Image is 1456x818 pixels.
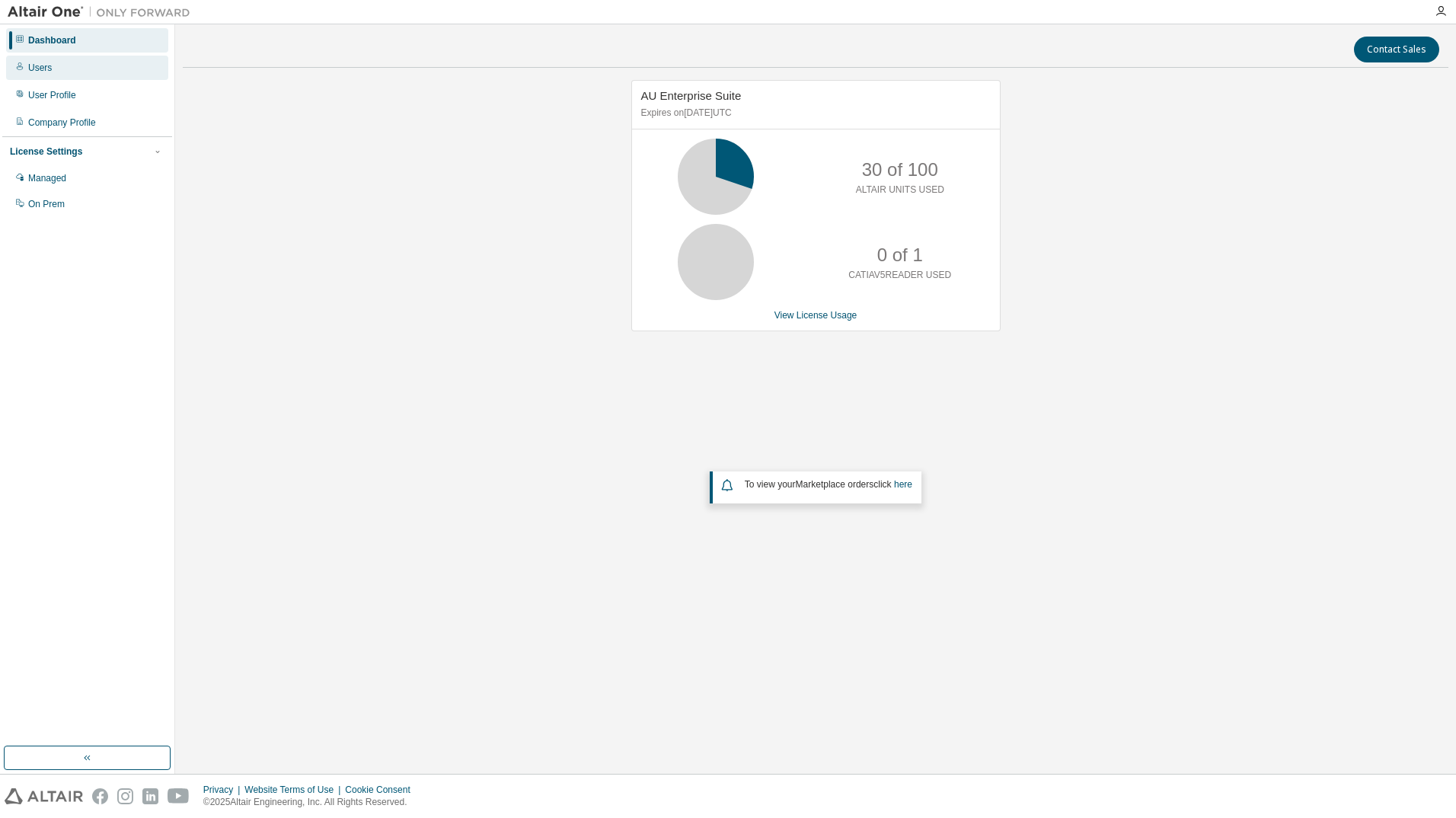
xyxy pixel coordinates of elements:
[28,172,66,184] div: Managed
[774,310,857,321] a: View License Usage
[848,269,951,282] p: CATIAV5READER USED
[856,184,944,197] p: ALTAIR UNITS USED
[28,198,65,210] div: On Prem
[745,479,912,490] span: To view your click
[28,117,96,129] div: Company Profile
[877,242,923,268] p: 0 of 1
[168,788,190,804] img: youtube.svg
[92,788,108,804] img: facebook.svg
[862,157,938,183] p: 30 of 100
[28,89,76,101] div: User Profile
[641,107,987,120] p: Expires on [DATE] UTC
[28,34,76,46] div: Dashboard
[894,479,912,490] a: here
[1354,37,1439,62] button: Contact Sales
[345,784,419,796] div: Cookie Consent
[641,89,742,102] span: AU Enterprise Suite
[10,145,82,158] div: License Settings
[5,788,83,804] img: altair_logo.svg
[28,62,52,74] div: Users
[142,788,158,804] img: linkedin.svg
[796,479,874,490] em: Marketplace orders
[203,796,420,809] p: © 2025 Altair Engineering, Inc. All Rights Reserved.
[203,784,244,796] div: Privacy
[117,788,133,804] img: instagram.svg
[244,784,345,796] div: Website Terms of Use
[8,5,198,20] img: Altair One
